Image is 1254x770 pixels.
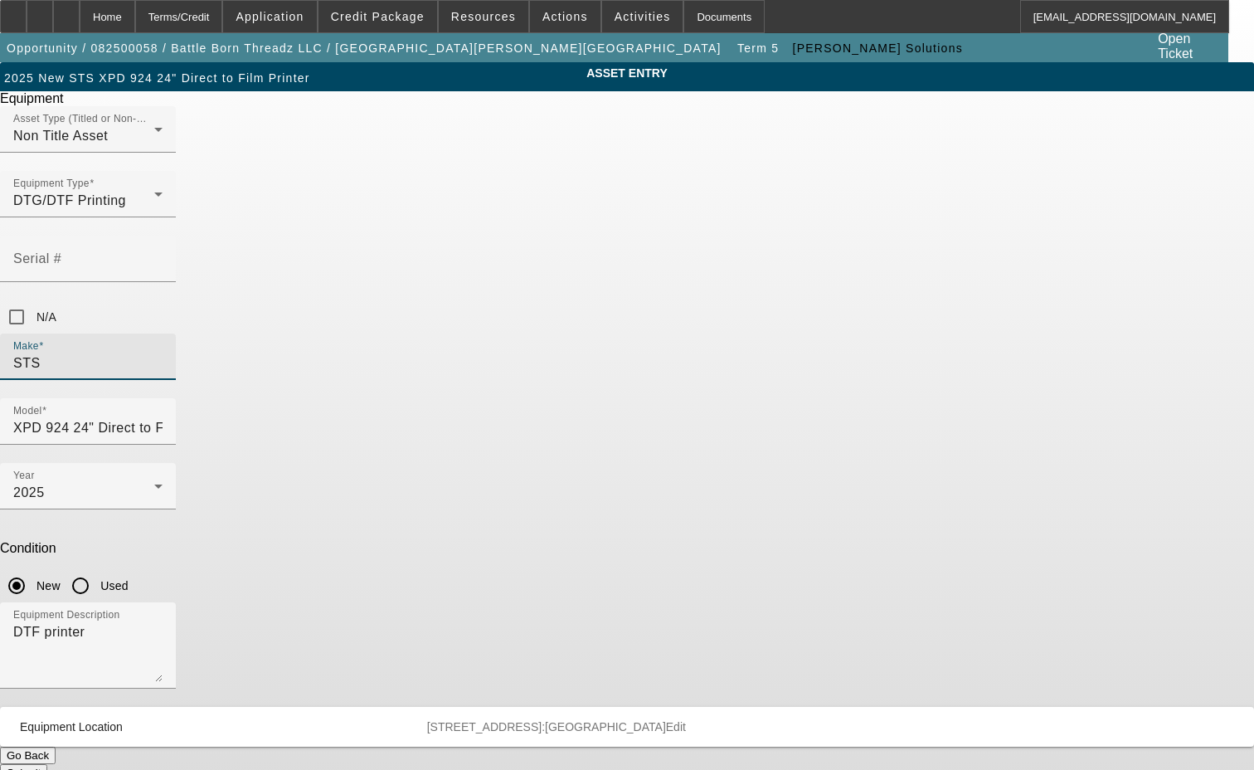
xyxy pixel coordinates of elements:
mat-label: Asset Type (Titled or Non-Titled) [13,114,166,124]
span: Edit [666,720,686,733]
span: Credit Package [331,10,425,23]
label: N/A [33,309,56,325]
span: Term 5 [737,41,779,55]
button: Actions [530,1,600,32]
span: Activities [615,10,671,23]
button: Resources [439,1,528,32]
button: Application [223,1,316,32]
span: Resources [451,10,516,23]
mat-label: Equipment Description [13,610,120,621]
span: [PERSON_NAME] Solutions [793,41,963,55]
span: ASSET ENTRY [12,66,1242,80]
mat-label: Year [13,470,35,481]
span: DTG/DTF Printing [13,193,126,207]
button: Activities [602,1,683,32]
mat-label: Equipment Type [13,178,90,189]
span: [STREET_ADDRESS]:[GEOGRAPHIC_DATA] [427,720,666,733]
button: [PERSON_NAME] Solutions [789,33,967,63]
span: Application [236,10,304,23]
span: Delete asset [1188,10,1238,19]
span: Non Title Asset [13,129,108,143]
span: 2025 New STS XPD 924 24" Direct to Film Printer [4,71,310,85]
label: Used [97,577,129,594]
label: New [33,577,61,594]
span: Equipment Location [20,720,123,733]
button: Term 5 [731,33,785,63]
mat-label: Make [13,341,39,352]
span: 2025 [13,485,45,500]
button: Credit Package [318,1,437,32]
mat-label: Serial # [13,251,61,266]
a: Open Ticket [1151,25,1227,68]
mat-label: Model [13,406,42,417]
span: Opportunity / 082500058 / Battle Born Threadz LLC / [GEOGRAPHIC_DATA][PERSON_NAME][GEOGRAPHIC_DATA] [7,41,722,55]
span: Actions [542,10,588,23]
